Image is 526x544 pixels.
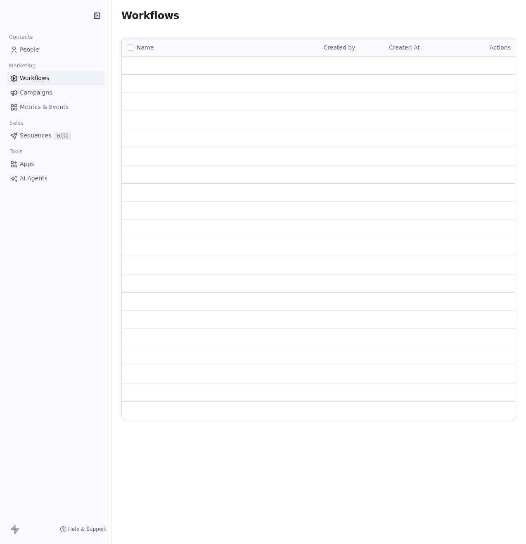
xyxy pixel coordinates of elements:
[389,44,420,51] span: Created At
[6,145,26,158] span: Tools
[20,88,52,97] span: Campaigns
[7,43,104,57] a: People
[20,103,69,111] span: Metrics & Events
[20,174,47,183] span: AI Agents
[20,160,34,168] span: Apps
[5,59,39,72] span: Marketing
[60,526,106,532] a: Help & Support
[20,45,39,54] span: People
[20,131,51,140] span: Sequences
[121,10,179,21] span: Workflows
[490,44,511,51] span: Actions
[6,117,27,129] span: Sales
[7,86,104,99] a: Campaigns
[5,31,36,43] span: Contacts
[137,43,154,52] span: Name
[7,172,104,185] a: AI Agents
[54,132,71,140] span: Beta
[68,526,106,532] span: Help & Support
[7,157,104,171] a: Apps
[7,129,104,142] a: SequencesBeta
[7,71,104,85] a: Workflows
[7,100,104,114] a: Metrics & Events
[323,44,355,51] span: Created by
[20,74,50,83] span: Workflows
